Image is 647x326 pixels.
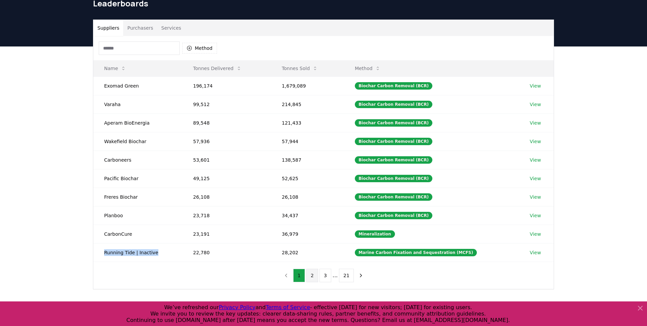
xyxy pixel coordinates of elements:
a: View [530,101,541,108]
td: CarbonCure [93,225,182,243]
td: 57,944 [271,132,344,151]
td: 214,845 [271,95,344,113]
button: Suppliers [93,20,123,36]
td: 23,718 [182,206,271,225]
td: 52,625 [271,169,344,188]
button: Tonnes Sold [276,62,323,75]
button: 21 [339,269,354,282]
td: 53,601 [182,151,271,169]
a: View [530,175,541,182]
button: 2 [306,269,318,282]
div: Biochar Carbon Removal (BCR) [355,156,432,164]
td: 28,202 [271,243,344,262]
td: 34,437 [271,206,344,225]
td: 57,936 [182,132,271,151]
td: Planboo [93,206,182,225]
button: Purchasers [123,20,157,36]
td: Wakefield Biochar [93,132,182,151]
button: 1 [293,269,305,282]
div: Biochar Carbon Removal (BCR) [355,193,432,201]
a: View [530,157,541,163]
button: Services [157,20,185,36]
button: Tonnes Delivered [188,62,247,75]
td: 49,125 [182,169,271,188]
div: Biochar Carbon Removal (BCR) [355,175,432,182]
div: Marine Carbon Fixation and Sequestration (MCFS) [355,249,477,256]
a: View [530,138,541,145]
td: 23,191 [182,225,271,243]
td: Pacific Biochar [93,169,182,188]
td: 26,108 [271,188,344,206]
td: 22,780 [182,243,271,262]
td: 138,587 [271,151,344,169]
td: 26,108 [182,188,271,206]
button: Method [349,62,386,75]
div: Biochar Carbon Removal (BCR) [355,119,432,127]
li: ... [333,271,338,280]
td: 1,679,089 [271,76,344,95]
button: Method [182,43,217,54]
div: Biochar Carbon Removal (BCR) [355,138,432,145]
button: 3 [319,269,331,282]
td: Carboneers [93,151,182,169]
button: Name [99,62,131,75]
div: Biochar Carbon Removal (BCR) [355,101,432,108]
a: View [530,83,541,89]
td: 196,174 [182,76,271,95]
td: Aperam BioEnergia [93,113,182,132]
div: Mineralization [355,230,395,238]
a: View [530,212,541,219]
div: Biochar Carbon Removal (BCR) [355,212,432,219]
td: Varaha [93,95,182,113]
td: 36,979 [271,225,344,243]
td: Exomad Green [93,76,182,95]
div: Biochar Carbon Removal (BCR) [355,82,432,90]
a: View [530,120,541,126]
a: View [530,249,541,256]
button: next page [355,269,367,282]
td: Freres Biochar [93,188,182,206]
td: 89,548 [182,113,271,132]
td: 99,512 [182,95,271,113]
td: Running Tide | Inactive [93,243,182,262]
a: View [530,194,541,200]
td: 121,433 [271,113,344,132]
a: View [530,231,541,237]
